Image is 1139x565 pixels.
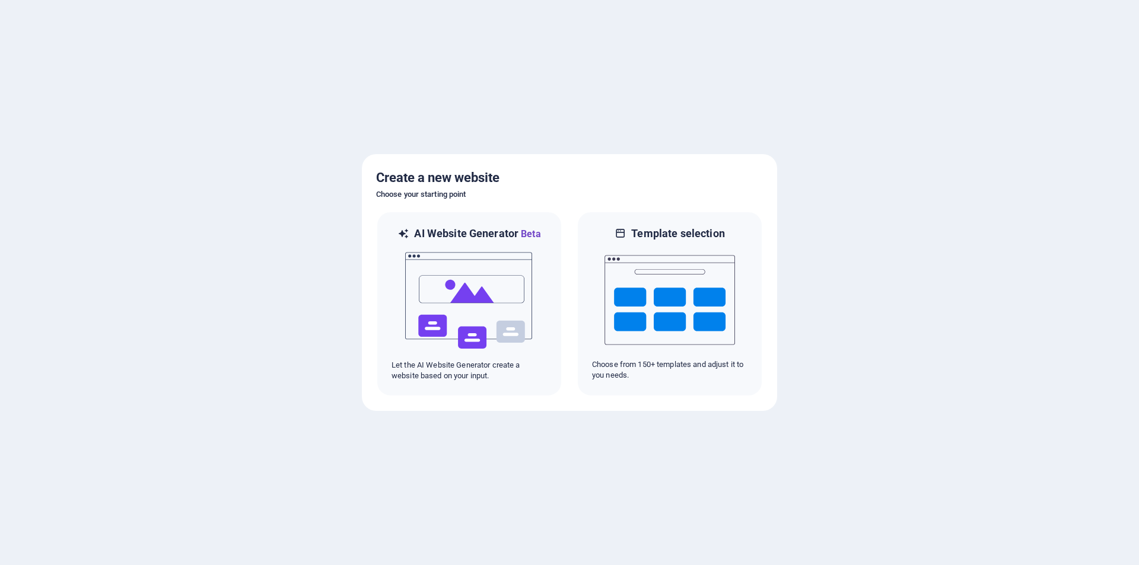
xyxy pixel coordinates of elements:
[631,226,724,241] h6: Template selection
[577,211,763,397] div: Template selectionChoose from 150+ templates and adjust it to you needs.
[376,211,562,397] div: AI Website GeneratorBetaaiLet the AI Website Generator create a website based on your input.
[404,241,534,360] img: ai
[376,187,763,202] h6: Choose your starting point
[518,228,541,240] span: Beta
[392,360,547,381] p: Let the AI Website Generator create a website based on your input.
[414,226,540,241] h6: AI Website Generator
[592,359,747,381] p: Choose from 150+ templates and adjust it to you needs.
[376,168,763,187] h5: Create a new website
